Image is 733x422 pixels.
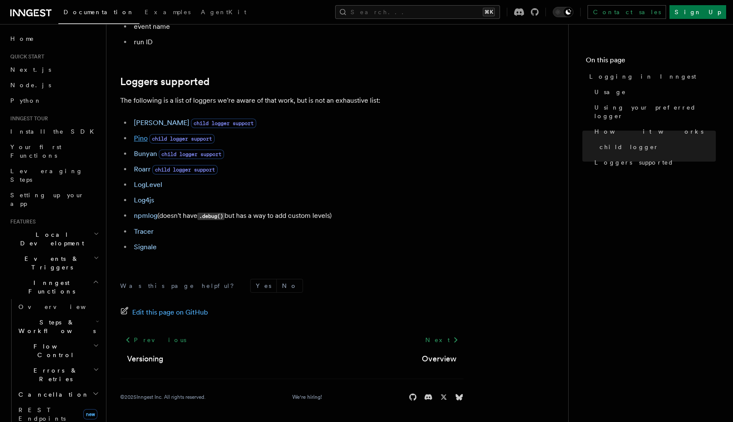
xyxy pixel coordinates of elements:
[18,303,107,310] span: Overview
[7,124,101,139] a: Install the SDK
[15,339,101,363] button: Flow Control
[7,278,93,296] span: Inngest Functions
[120,281,240,290] p: Was this page helpful?
[277,279,303,292] button: No
[131,36,463,48] li: run ID
[7,230,94,248] span: Local Development
[669,5,726,19] a: Sign Up
[120,394,206,401] div: © 2025 Inngest Inc. All rights reserved.
[134,243,157,251] a: Signale
[15,318,96,335] span: Steps & Workflows
[422,353,457,365] a: Overview
[134,227,154,235] a: Tracer
[131,210,463,222] li: (doesn't have but has a way to add custom levels)
[483,8,495,16] kbd: ⌘K
[7,93,101,108] a: Python
[120,95,463,107] p: The following is a list of loggers we're aware of that work, but is not an exhaustive list:
[10,168,83,183] span: Leveraging Steps
[594,103,716,120] span: Using your preferred logger
[335,5,500,19] button: Search...⌘K
[15,387,101,402] button: Cancellation
[10,128,99,135] span: Install the SDK
[7,275,101,299] button: Inngest Functions
[120,76,209,88] a: Loggers supported
[7,53,44,60] span: Quick start
[15,390,89,399] span: Cancellation
[7,163,101,187] a: Leveraging Steps
[7,187,101,211] a: Setting up your app
[7,218,36,225] span: Features
[10,82,51,89] span: Node.js
[131,21,463,33] li: event name
[18,407,66,422] span: REST Endpoints
[7,77,101,93] a: Node.js
[10,66,51,73] span: Next.js
[134,180,162,189] a: LogLevel
[134,119,189,127] a: [PERSON_NAME]
[10,192,84,207] span: Setting up your app
[15,299,101,315] a: Overview
[191,119,256,128] span: child logger support
[197,213,224,220] code: .debug()
[10,97,42,104] span: Python
[134,196,154,204] a: Log4js
[134,165,151,173] a: Roarr
[591,84,716,100] a: Usage
[120,306,208,318] a: Edit this page on GitHub
[591,155,716,170] a: Loggers supported
[120,332,191,348] a: Previous
[196,3,251,23] a: AgentKit
[7,139,101,163] a: Your first Functions
[596,139,716,155] a: child logger
[553,7,573,17] button: Toggle dark mode
[15,315,101,339] button: Steps & Workflows
[594,88,626,96] span: Usage
[15,363,101,387] button: Errors & Retries
[134,150,157,158] a: Bunyan
[145,9,191,15] span: Examples
[7,227,101,251] button: Local Development
[7,115,48,122] span: Inngest tour
[7,62,101,77] a: Next.js
[600,143,659,151] span: child logger
[127,353,164,365] a: Versioning
[591,124,716,139] a: How it works
[58,3,139,24] a: Documentation
[7,31,101,46] a: Home
[588,5,666,19] a: Contact sales
[152,165,218,174] span: child logger support
[586,55,716,69] h4: On this page
[64,9,134,15] span: Documentation
[83,409,97,419] span: new
[15,366,93,383] span: Errors & Retries
[201,9,246,15] span: AgentKit
[149,134,215,144] span: child logger support
[10,34,34,43] span: Home
[139,3,196,23] a: Examples
[7,254,94,272] span: Events & Triggers
[10,144,61,159] span: Your first Functions
[594,127,703,136] span: How it works
[159,150,224,159] span: child logger support
[7,251,101,275] button: Events & Triggers
[134,134,148,142] a: Pino
[15,342,93,359] span: Flow Control
[134,211,158,220] a: npmlog
[594,158,674,167] span: Loggers supported
[251,279,276,292] button: Yes
[132,306,208,318] span: Edit this page on GitHub
[292,394,322,401] a: We're hiring!
[589,72,696,81] span: Logging in Inngest
[586,69,716,84] a: Logging in Inngest
[420,332,463,348] a: Next
[591,100,716,124] a: Using your preferred logger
